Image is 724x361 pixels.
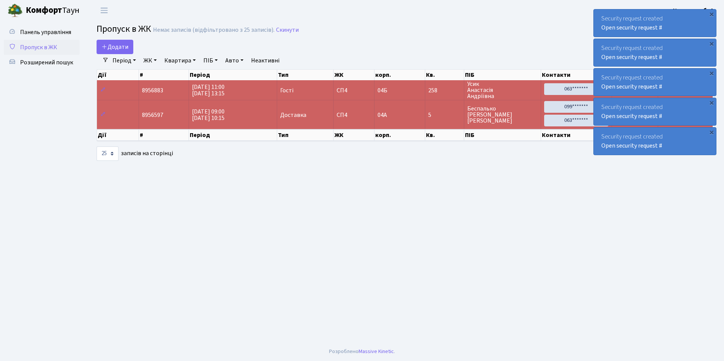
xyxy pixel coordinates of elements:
[97,129,139,141] th: Дії
[467,106,538,124] span: Беспалько [PERSON_NAME] [PERSON_NAME]
[334,70,374,80] th: ЖК
[280,87,293,93] span: Гості
[97,22,151,36] span: Пропуск в ЖК
[140,54,160,67] a: ЖК
[200,54,221,67] a: ПІБ
[97,40,133,54] a: Додати
[601,53,662,61] a: Open security request #
[142,111,163,119] span: 8956597
[153,26,275,34] div: Немає записів (відфільтровано з 25 записів).
[594,128,716,155] div: Security request created
[594,39,716,66] div: Security request created
[708,99,715,106] div: ×
[337,87,371,93] span: СП4
[334,129,374,141] th: ЖК
[97,146,119,161] select: записів на сторінці
[192,107,225,122] span: [DATE] 09:00 [DATE] 10:15
[20,28,71,36] span: Панель управління
[161,54,199,67] a: Квартира
[277,129,334,141] th: Тип
[4,25,80,40] a: Панель управління
[594,98,716,125] div: Security request created
[374,70,425,80] th: корп.
[189,129,277,141] th: Період
[329,347,395,356] div: Розроблено .
[97,146,173,161] label: записів на сторінці
[428,112,460,118] span: 5
[277,70,334,80] th: Тип
[541,70,612,80] th: Контакти
[248,54,282,67] a: Неактивні
[378,86,387,95] span: 04Б
[189,70,277,80] th: Період
[374,129,425,141] th: корп.
[4,40,80,55] a: Пропуск в ЖК
[708,40,715,47] div: ×
[378,111,387,119] span: 04А
[594,9,716,37] div: Security request created
[601,82,662,91] a: Open security request #
[541,129,612,141] th: Контакти
[425,129,464,141] th: Кв.
[192,83,225,98] span: [DATE] 11:00 [DATE] 13:15
[464,129,541,141] th: ПІБ
[142,86,163,95] span: 8956883
[428,87,460,93] span: 258
[601,142,662,150] a: Open security request #
[139,70,189,80] th: #
[26,4,62,16] b: Комфорт
[20,43,57,51] span: Пропуск в ЖК
[26,4,80,17] span: Таун
[139,129,189,141] th: #
[425,70,464,80] th: Кв.
[97,70,139,80] th: Дії
[464,70,541,80] th: ПІБ
[708,10,715,18] div: ×
[20,58,73,67] span: Розширений пошук
[276,26,299,34] a: Скинути
[708,69,715,77] div: ×
[601,23,662,32] a: Open security request #
[601,112,662,120] a: Open security request #
[222,54,247,67] a: Авто
[101,43,128,51] span: Додати
[337,112,371,118] span: СП4
[4,55,80,70] a: Розширений пошук
[594,68,716,96] div: Security request created
[280,112,306,118] span: Доставка
[109,54,139,67] a: Період
[467,81,538,99] span: Усик Анастасія Андріївна
[95,4,114,17] button: Переключити навігацію
[359,347,394,355] a: Massive Kinetic
[708,128,715,136] div: ×
[673,6,715,15] a: Консьєрж б. 4.
[8,3,23,18] img: logo.png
